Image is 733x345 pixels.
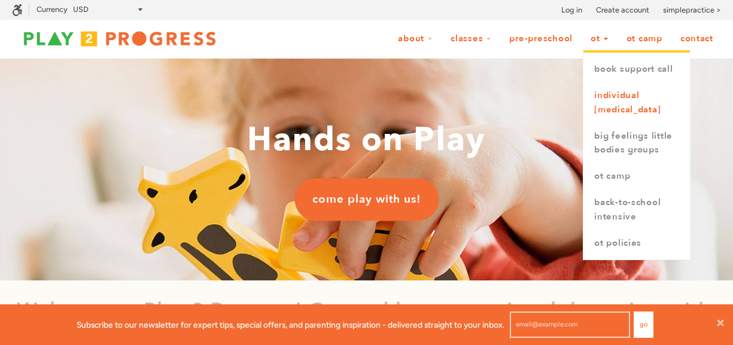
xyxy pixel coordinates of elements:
[619,28,670,50] a: OT Camp
[37,5,68,14] label: Currency
[501,28,580,50] a: Pre-Preschool
[583,230,690,257] a: OT Policies
[583,123,690,164] a: Big Feelings Little Bodies Groups
[634,312,653,338] button: Go
[390,28,440,50] a: About
[561,4,582,16] a: Log in
[583,56,690,83] a: book support call
[673,28,721,50] a: Contact
[583,190,690,230] a: Back-to-School Intensive
[510,312,630,338] input: email@example.com
[77,318,504,331] p: Subscribe to our newsletter for expert tips, special offers, and parenting inspiration - delivere...
[583,28,616,50] a: OT
[583,163,690,190] a: OT Camp
[312,192,421,207] span: come play with us!
[583,83,690,123] a: Individual [MEDICAL_DATA]
[12,27,227,51] img: Play2Progress logo
[596,4,649,16] a: Create account
[294,179,439,221] a: come play with us!
[443,28,499,50] a: Classes
[663,4,721,16] a: simplepractice >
